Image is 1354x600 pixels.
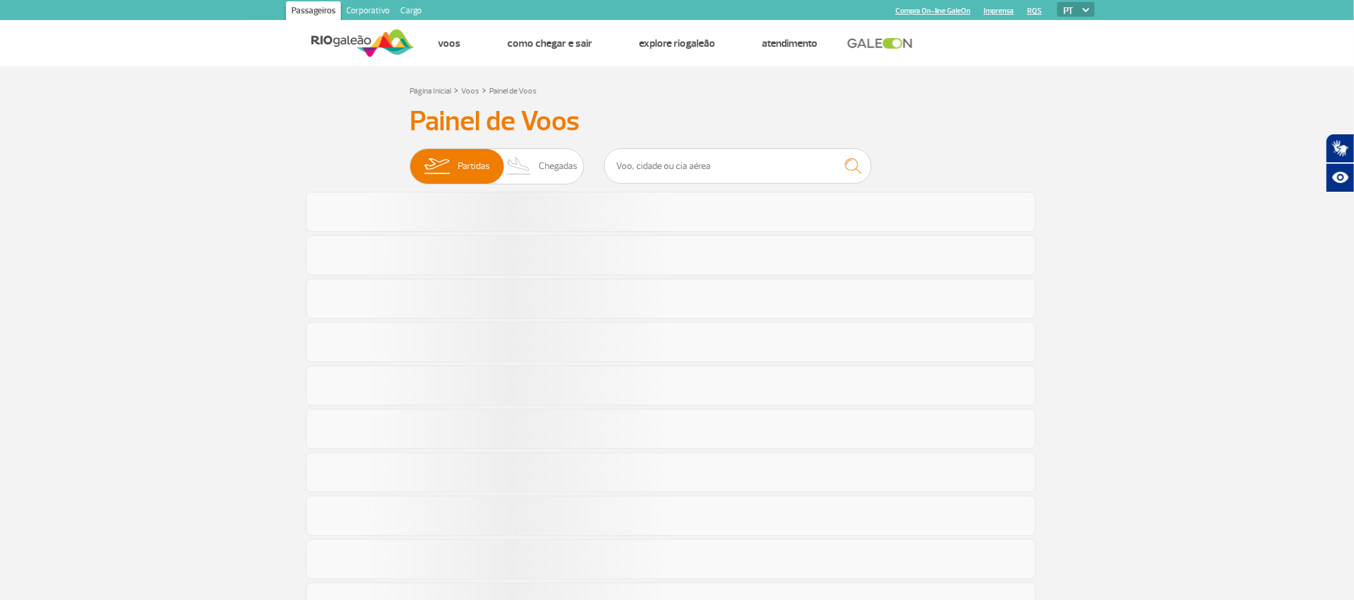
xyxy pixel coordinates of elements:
[410,105,944,138] h3: Painel de Voos
[984,7,1014,15] a: Imprensa
[458,149,490,184] span: Partidas
[410,86,451,96] a: Página Inicial
[416,149,458,184] img: slider-embarque
[489,86,537,96] a: Painel de Voos
[639,37,715,50] a: Explore RIOgaleão
[286,1,341,23] a: Passageiros
[482,82,487,98] a: >
[461,86,479,96] a: Voos
[896,7,970,15] a: Compra On-line GaleOn
[395,1,427,23] a: Cargo
[762,37,817,50] a: Atendimento
[438,37,460,50] a: Voos
[341,1,395,23] a: Corporativo
[1326,134,1354,192] div: Plugin de acessibilidade da Hand Talk.
[539,149,577,184] span: Chegadas
[454,82,458,98] a: >
[1027,7,1042,15] a: RQS
[1326,163,1354,192] button: Abrir recursos assistivos.
[507,37,592,50] a: Como chegar e sair
[604,148,871,184] input: Voo, cidade ou cia aérea
[499,149,539,184] img: slider-desembarque
[1326,134,1354,163] button: Abrir tradutor de língua de sinais.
